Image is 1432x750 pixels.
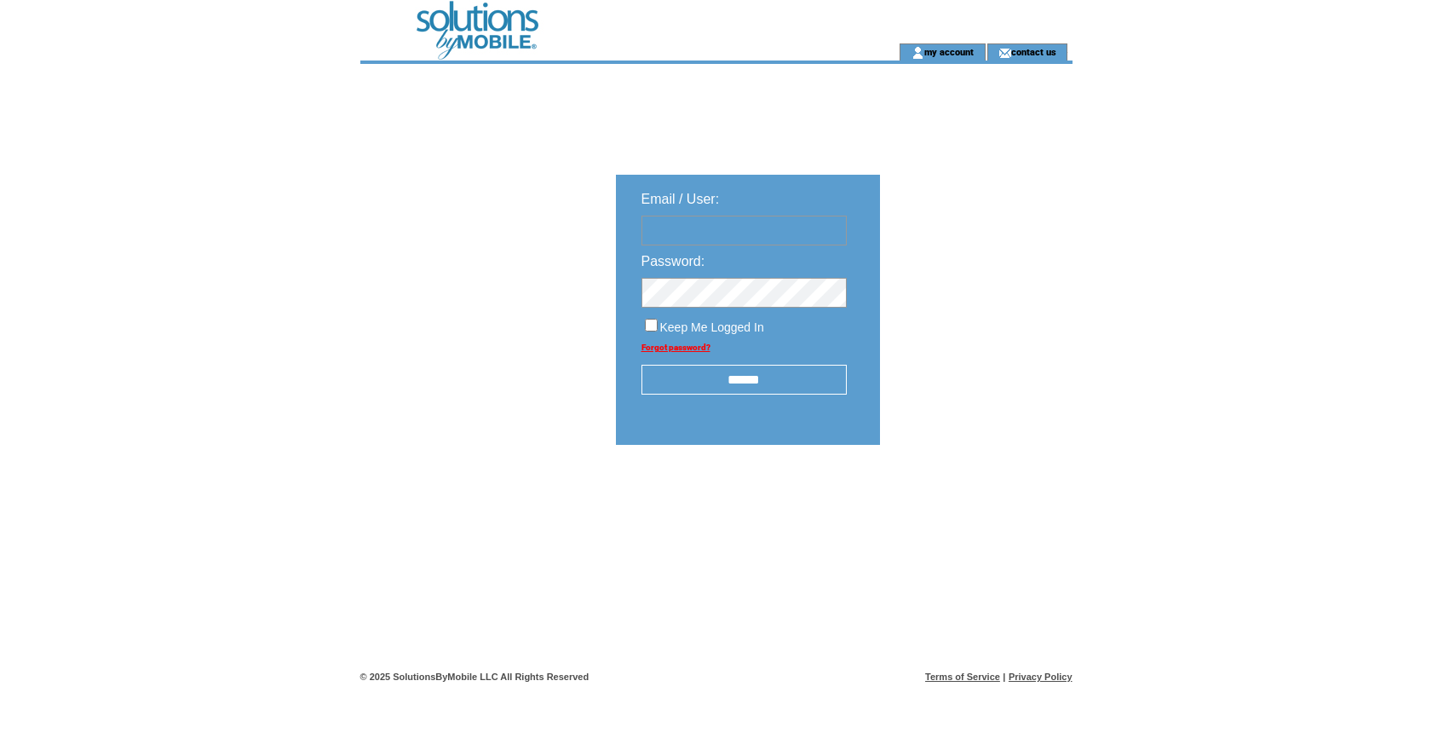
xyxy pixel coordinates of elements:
[998,46,1011,60] img: contact_us_icon.gif;jsessionid=CFB226506C534E03BA0BF5FC6E0495D0
[1009,672,1073,682] a: Privacy Policy
[924,46,974,57] a: my account
[925,672,1000,682] a: Terms of Service
[1003,672,1005,682] span: |
[1011,46,1056,57] a: contact us
[641,192,720,206] span: Email / User:
[660,320,764,334] span: Keep Me Logged In
[912,46,924,60] img: account_icon.gif;jsessionid=CFB226506C534E03BA0BF5FC6E0495D0
[929,487,1015,509] img: transparent.png;jsessionid=CFB226506C534E03BA0BF5FC6E0495D0
[641,254,705,268] span: Password:
[641,343,710,352] a: Forgot password?
[360,672,589,682] span: © 2025 SolutionsByMobile LLC All Rights Reserved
